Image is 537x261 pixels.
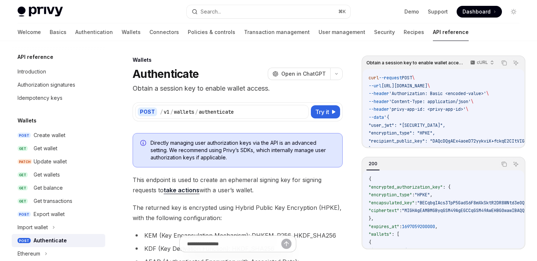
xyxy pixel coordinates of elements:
div: Introduction [18,67,46,76]
span: "encryption_type" [369,192,412,198]
span: : [379,247,381,253]
span: 'Content-Type: application/json' [389,99,471,105]
div: Get transactions [34,197,72,205]
div: Export wallet [34,210,65,219]
a: Wallets [122,23,141,41]
span: This endpoint is used to create an ephemeral signing key for signing requests to with a user’s wa... [133,175,343,195]
a: GETGet transactions [12,194,105,208]
span: }, [369,216,374,222]
span: --request [379,75,402,81]
div: wallets [174,108,194,116]
span: "HPKE" [415,192,430,198]
div: v1 [164,108,170,116]
span: Try it [315,107,329,116]
button: Copy the contents from the code block [499,58,509,68]
button: Send message [281,239,292,249]
button: Ask AI [511,58,521,68]
button: Try it [311,105,340,118]
a: Policies & controls [188,23,235,41]
span: "expires_at" [369,224,399,230]
span: GET [18,172,28,178]
div: Search... [201,7,221,16]
span: --header [369,99,389,105]
span: , [435,224,438,230]
a: GETGet balance [12,181,105,194]
span: : [412,192,415,198]
span: 1697059200000 [402,224,435,230]
span: 'privy-app-id: <privy-app-id>' [389,106,466,112]
h1: Authenticate [133,67,199,80]
button: cURL [466,57,497,69]
h5: Wallets [18,116,37,125]
span: , [448,247,450,253]
a: Authorization signatures [12,78,105,91]
button: Copy the contents from the code block [499,159,509,169]
a: Welcome [18,23,41,41]
span: \ [427,83,430,89]
span: --header [369,106,389,112]
span: GET [18,185,28,191]
span: curl [369,75,379,81]
span: : [399,208,402,213]
span: \ [486,91,489,97]
a: Demo [404,8,419,15]
button: Toggle dark mode [508,6,519,18]
span: POST [18,212,31,217]
span: "encryption_type": "HPKE", [369,130,435,136]
div: Update wallet [34,157,67,166]
a: GETGet wallets [12,168,105,181]
span: --url [369,83,381,89]
span: : [415,200,417,206]
a: POSTAuthenticate [12,234,105,247]
p: Obtain a session key to enable wallet access. [133,83,343,94]
a: API reference [433,23,469,41]
span: }' [369,146,374,152]
span: : { [443,184,450,190]
a: Authentication [75,23,113,41]
svg: Info [140,140,148,147]
a: Dashboard [457,6,502,18]
a: Support [428,8,448,15]
span: Obtain a session key to enable wallet access. [366,60,463,66]
a: GETGet wallet [12,142,105,155]
button: Open in ChatGPT [268,68,330,80]
span: "user_jwt": "[SECURITY_DATA]", [369,122,445,128]
span: '{ [384,114,389,120]
a: Security [374,23,395,41]
div: Authorization signatures [18,80,75,89]
a: POSTExport wallet [12,208,105,221]
div: Authenticate [34,236,67,245]
div: / [160,108,163,116]
span: Open in ChatGPT [281,70,326,77]
div: Idempotency keys [18,94,62,102]
span: \ [412,75,415,81]
span: [URL][DOMAIN_NAME] [381,83,427,89]
a: Connectors [149,23,179,41]
span: "ubul5xhljqorce73sf82u0p3" [381,247,448,253]
a: take actions [164,186,199,194]
div: Import wallet [18,223,48,232]
span: --header [369,91,389,97]
div: / [170,108,173,116]
div: Get wallets [34,170,60,179]
div: authenticate [199,108,234,116]
button: Ask AI [511,159,521,169]
span: , [430,192,433,198]
span: Directly managing user authorization keys via the API is an advanced setting. We recommend using ... [151,139,335,161]
h5: API reference [18,53,53,61]
div: Get balance [34,184,63,192]
div: Ethereum [18,249,40,258]
a: Basics [50,23,66,41]
span: --data [369,114,384,120]
a: Transaction management [244,23,310,41]
span: "id" [369,247,379,253]
a: User management [319,23,365,41]
span: GET [18,198,28,204]
span: { [369,239,371,245]
div: 200 [366,159,380,168]
span: PATCH [18,159,32,164]
span: \ [471,99,473,105]
div: Wallets [133,56,343,64]
a: Idempotency keys [12,91,105,105]
div: POST [138,107,157,116]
